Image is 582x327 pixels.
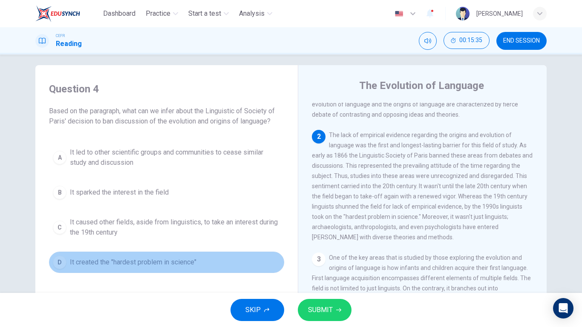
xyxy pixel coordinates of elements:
div: 3 [312,252,326,266]
button: 00:15:35 [444,32,490,49]
div: Open Intercom Messenger [553,298,573,318]
span: Based on the paragraph, what can we infer about the Linguistic of Society of Paris' decision to b... [49,106,284,126]
div: B [53,186,66,199]
button: Dashboard [100,6,139,21]
span: Practice [146,9,170,19]
h1: Reading [56,39,82,49]
button: Start a test [185,6,232,21]
span: It sparked the interest in the field [70,187,169,198]
span: It caused other fields, aside from linguistics, to take an interest during the 19th century [70,217,280,238]
img: EduSynch logo [35,5,80,22]
button: END SESSION [496,32,547,50]
span: 00:15:35 [459,37,482,44]
span: CEFR [56,33,65,39]
button: AIt led to other scientific groups and communities to cease similar study and discussion [49,143,284,172]
span: END SESSION [503,37,540,44]
span: Dashboard [103,9,135,19]
div: Mute [419,32,437,50]
button: DIt created the "hardest problem in science" [49,252,284,273]
div: A [53,151,66,164]
span: Analysis [239,9,265,19]
button: SUBMIT [298,299,352,321]
h4: Question 4 [49,82,284,96]
span: SKIP [245,304,261,316]
span: It led to other scientific groups and communities to cease similar study and discussion [70,147,280,168]
span: The lack of empirical evidence regarding the origins and evolution of language was the first and ... [312,132,533,241]
div: Hide [444,32,490,50]
button: SKIP [230,299,284,321]
button: BIt sparked the interest in the field [49,182,284,203]
a: EduSynch logo [35,5,100,22]
img: en [394,11,404,17]
span: Start a test [188,9,221,19]
img: Profile picture [456,7,470,20]
div: D [53,255,66,269]
h4: The Evolution of Language [359,79,484,92]
button: Practice [142,6,182,21]
button: Analysis [236,6,276,21]
div: C [53,221,66,234]
span: It created the "hardest problem in science" [70,257,196,267]
div: [PERSON_NAME] [476,9,523,19]
span: SUBMIT [308,304,333,316]
button: CIt caused other fields, aside from linguistics, to take an interest during the 19th century [49,213,284,241]
div: 2 [312,130,326,143]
